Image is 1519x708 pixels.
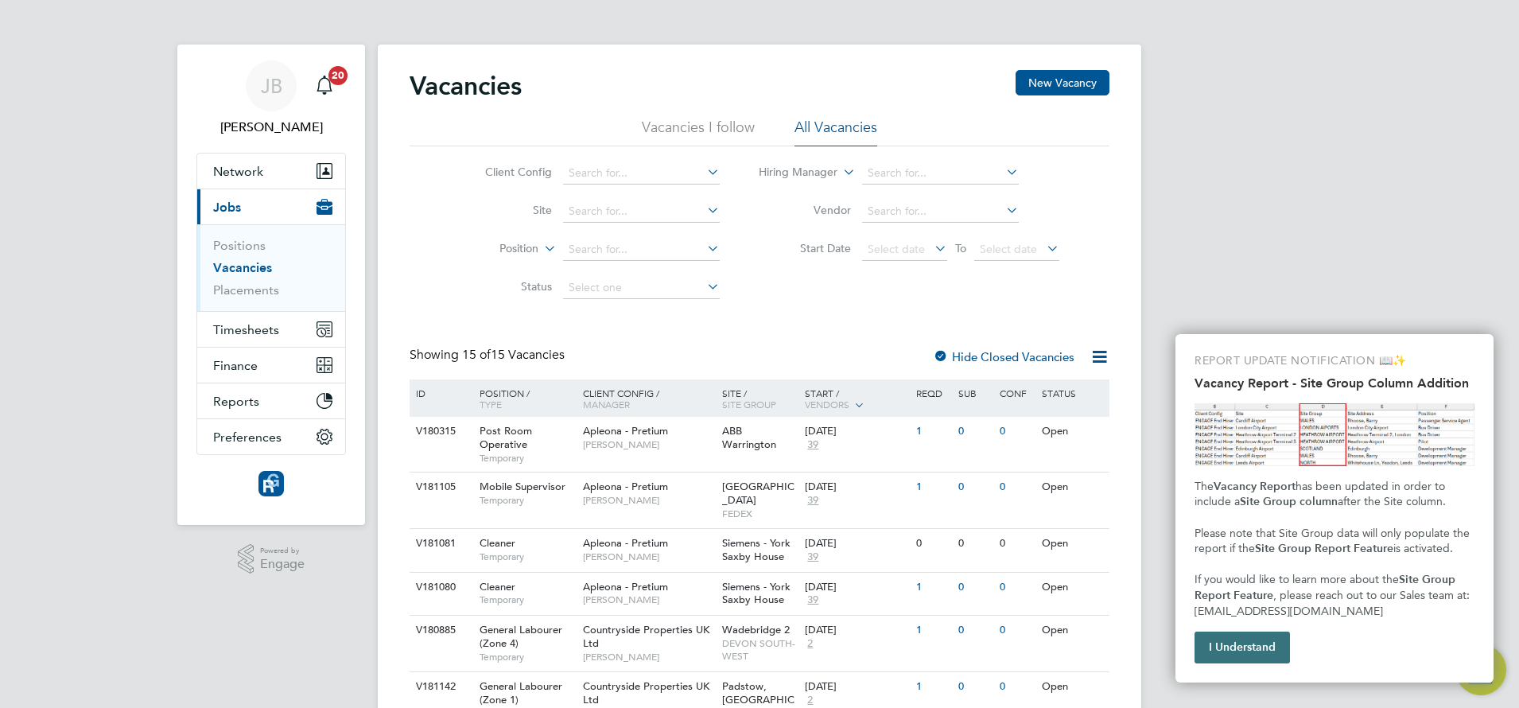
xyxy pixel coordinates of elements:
span: after the Site column. [1338,495,1446,508]
span: Network [213,164,263,179]
a: Go to home page [196,471,346,496]
span: ABB Warrington [722,424,776,451]
div: Reqd [912,379,954,407]
span: 15 Vacancies [462,347,565,363]
div: [DATE] [805,624,908,637]
span: Mobile Supervisor [480,480,565,493]
button: I Understand [1195,632,1290,663]
span: Select date [980,242,1037,256]
div: Open [1038,672,1107,702]
span: 39 [805,550,821,564]
span: Temporary [480,494,575,507]
span: Reports [213,394,259,409]
span: [PERSON_NAME] [583,494,714,507]
div: 1 [912,616,954,645]
div: V181105 [412,473,468,502]
div: 0 [996,473,1037,502]
div: Position / [468,379,579,418]
strong: Site Group Report Feature [1195,573,1459,602]
span: JB [261,76,282,96]
input: Search for... [862,162,1019,185]
div: Vacancy Report - Site Group Column Addition [1175,334,1494,683]
div: Start / [801,379,912,419]
span: Temporary [480,452,575,465]
span: 39 [805,438,821,452]
span: General Labourer (Zone 1) [480,679,562,706]
input: Search for... [563,200,720,223]
span: General Labourer (Zone 4) [480,623,562,650]
input: Search for... [563,239,720,261]
span: 2 [805,694,815,707]
div: Open [1038,417,1107,446]
div: 0 [996,573,1037,602]
span: Manager [583,398,630,410]
div: Showing [410,347,568,364]
div: V181080 [412,573,468,602]
div: [DATE] [805,680,908,694]
h2: Vacancies [410,70,522,102]
span: Joe Belsten [196,118,346,137]
span: DEVON SOUTH-WEST [722,637,798,662]
label: Hiring Manager [746,165,837,181]
div: [DATE] [805,425,908,438]
span: 20 [328,66,348,85]
div: Open [1038,616,1107,645]
div: V181081 [412,529,468,558]
span: Apleona - Pretium [583,480,668,493]
span: Post Room Operative [480,424,532,451]
span: Wadebridge 2 [722,623,790,636]
strong: Site Group Report Feature [1255,542,1393,555]
label: Status [460,279,552,294]
input: Search for... [862,200,1019,223]
span: Preferences [213,430,282,445]
strong: Vacancy Report [1214,480,1296,493]
div: Status [1038,379,1107,407]
div: [DATE] [805,480,908,494]
span: Cleaner [480,536,515,550]
span: To [950,238,971,259]
span: has been updated in order to include a [1195,480,1448,509]
div: V181142 [412,672,468,702]
div: Open [1038,473,1107,502]
span: Site Group [722,398,776,410]
span: 39 [805,593,821,607]
button: New Vacancy [1016,70,1109,95]
div: 0 [954,529,996,558]
span: Countryside Properties UK Ltd [583,623,709,650]
a: Go to account details [196,60,346,137]
h2: Vacancy Report - Site Group Column Addition [1195,375,1474,391]
span: [GEOGRAPHIC_DATA] [722,480,794,507]
div: Site / [718,379,802,418]
div: [DATE] [805,537,908,550]
span: Apleona - Pretium [583,580,668,593]
span: If you would like to learn more about the [1195,573,1399,586]
div: 0 [954,616,996,645]
div: Open [1038,529,1107,558]
div: 0 [954,417,996,446]
span: Siemens - York Saxby House [722,536,791,563]
span: [PERSON_NAME] [583,438,714,451]
nav: Main navigation [177,45,365,525]
div: 1 [912,573,954,602]
div: 1 [912,473,954,502]
span: 39 [805,494,821,508]
span: Siemens - York Saxby House [722,580,791,607]
span: Apleona - Pretium [583,424,668,438]
span: Type [480,398,502,410]
div: Conf [996,379,1037,407]
div: ID [412,379,468,407]
span: Select date [868,242,925,256]
label: Vendor [759,203,851,217]
label: Hide Closed Vacancies [933,349,1074,364]
a: Vacancies [213,260,272,275]
div: 0 [954,573,996,602]
div: Client Config / [579,379,718,418]
span: The [1195,480,1214,493]
span: Countryside Properties UK Ltd [583,679,709,706]
div: 0 [996,672,1037,702]
span: Engage [260,558,305,571]
span: [PERSON_NAME] [583,651,714,663]
span: Vendors [805,398,849,410]
span: Please note that Site Group data will only populate the report if the [1195,527,1473,556]
a: Placements [213,282,279,298]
